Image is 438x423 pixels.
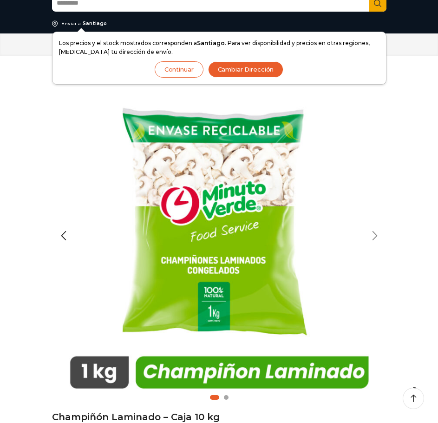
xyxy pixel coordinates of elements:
img: cahmp-laminado [52,68,386,403]
strong: Santiago [197,40,225,46]
img: address-field-icon.svg [52,20,61,27]
div: 1 / 2 [52,68,386,403]
button: Continuar [155,61,203,78]
div: Next slide [363,224,386,247]
p: Los precios y el stock mostrados corresponden a . Para ver disponibilidad y precios en otras regi... [59,39,379,56]
span: Go to slide 1 [210,395,219,400]
button: Cambiar Dirección [208,61,284,78]
div: Previous slide [52,224,75,247]
div: Santiago [83,20,107,27]
h1: Champiñón Laminado – Caja 10 kg [52,412,386,422]
div: Enviar a [61,20,81,27]
span: Go to slide 2 [224,395,229,400]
